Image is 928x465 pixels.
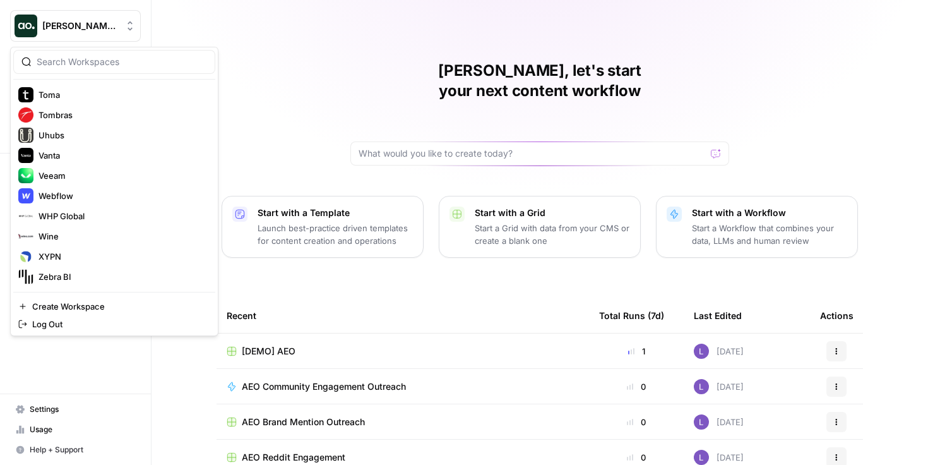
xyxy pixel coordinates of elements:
span: Tombras [39,109,205,121]
img: Webflow Logo [18,188,33,203]
span: Usage [30,424,135,435]
p: Start with a Template [258,207,413,219]
img: Uhubs Logo [18,128,33,143]
button: Start with a WorkflowStart a Workflow that combines your data, LLMs and human review [656,196,858,258]
img: Zebra BI Logo [18,269,33,284]
button: Start with a GridStart a Grid with data from your CMS or create a blank one [439,196,641,258]
img: Tombras Logo [18,107,33,123]
p: Start a Grid with data from your CMS or create a blank one [475,222,630,247]
span: Log Out [32,318,205,330]
div: Last Edited [694,298,742,333]
a: Usage [10,420,141,440]
button: Workspace: Dillon Test [10,10,141,42]
img: Veeam Logo [18,168,33,183]
span: Webflow [39,190,205,202]
span: Veeam [39,169,205,182]
div: [DATE] [694,414,744,430]
a: Create Workspace [13,298,215,315]
button: Start with a TemplateLaunch best-practice driven templates for content creation and operations [222,196,424,258]
div: 0 [599,380,674,393]
p: Start with a Grid [475,207,630,219]
input: What would you like to create today? [359,147,706,160]
p: Start with a Workflow [692,207,847,219]
span: [DEMO] AEO [242,345,295,358]
span: Vanta [39,149,205,162]
img: Vanta Logo [18,148,33,163]
div: [DATE] [694,450,744,465]
img: rn7sh892ioif0lo51687sih9ndqw [694,344,709,359]
span: AEO Reddit Engagement [242,451,345,464]
img: XYPN Logo [18,249,33,264]
span: Toma [39,88,205,101]
a: Settings [10,399,141,420]
img: Wine Logo [18,229,33,244]
div: 0 [599,416,674,428]
a: Log Out [13,315,215,333]
p: Launch best-practice driven templates for content creation and operations [258,222,413,247]
a: AEO Community Engagement Outreach [227,380,579,393]
span: Create Workspace [32,300,205,313]
img: rn7sh892ioif0lo51687sih9ndqw [694,379,709,394]
p: Start a Workflow that combines your data, LLMs and human review [692,222,847,247]
span: AEO Brand Mention Outreach [242,416,365,428]
span: AEO Community Engagement Outreach [242,380,406,393]
div: Total Runs (7d) [599,298,664,333]
a: AEO Brand Mention Outreach [227,416,579,428]
span: Zebra BI [39,270,205,283]
input: Search Workspaces [37,56,207,68]
a: [DEMO] AEO [227,345,579,358]
div: 0 [599,451,674,464]
div: Actions [820,298,854,333]
div: 1 [599,345,674,358]
img: WHP Global Logo [18,208,33,224]
img: Toma Logo [18,87,33,102]
span: Help + Support [30,444,135,456]
div: [DATE] [694,379,744,394]
div: [DATE] [694,344,744,359]
span: Uhubs [39,129,205,142]
h1: [PERSON_NAME], let's start your next content workflow [350,61,729,101]
span: Wine [39,230,205,243]
span: XYPN [39,250,205,263]
span: [PERSON_NAME] Test [42,20,119,32]
span: WHP Global [39,210,205,222]
div: Workspace: Dillon Test [10,47,218,336]
div: Recent [227,298,579,333]
button: Help + Support [10,440,141,460]
img: Dillon Test Logo [15,15,37,37]
img: rn7sh892ioif0lo51687sih9ndqw [694,414,709,430]
img: rn7sh892ioif0lo51687sih9ndqw [694,450,709,465]
span: Settings [30,404,135,415]
a: AEO Reddit Engagement [227,451,579,464]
